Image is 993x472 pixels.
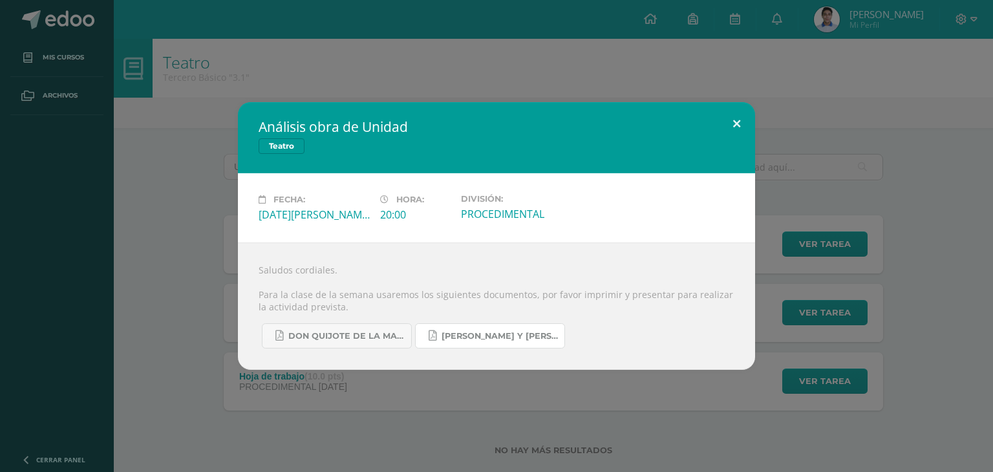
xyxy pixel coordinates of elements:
div: 20:00 [380,208,451,222]
span: Don quijote de la Mancha.pdf [288,331,405,341]
div: Saludos cordiales. Para la clase de la semana usaremos los siguientes documentos, por favor impri... [238,242,755,370]
a: [PERSON_NAME] y [PERSON_NAME].pdf [415,323,565,349]
span: Hora: [396,195,424,204]
div: [DATE][PERSON_NAME] [259,208,370,222]
button: Close (Esc) [718,102,755,146]
span: Fecha: [273,195,305,204]
h2: Análisis obra de Unidad [259,118,734,136]
a: Don quijote de la Mancha.pdf [262,323,412,349]
div: PROCEDIMENTAL [461,207,572,221]
label: División: [461,194,572,204]
span: Teatro [259,138,304,154]
span: [PERSON_NAME] y [PERSON_NAME].pdf [442,331,558,341]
